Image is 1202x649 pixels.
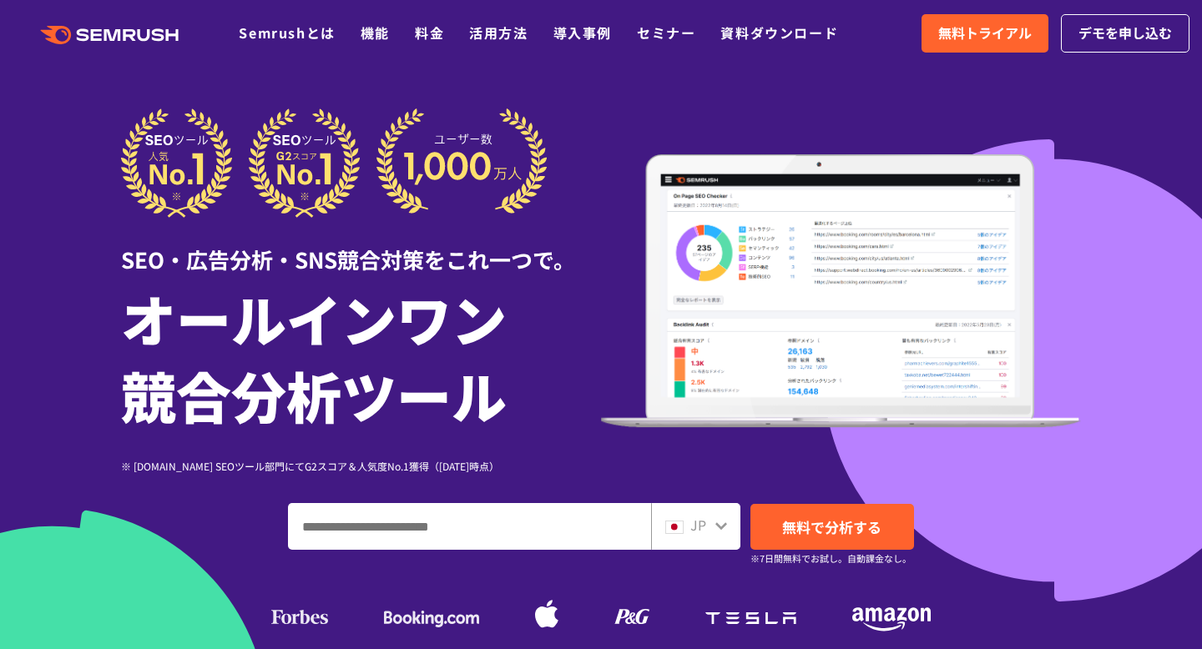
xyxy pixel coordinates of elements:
[750,551,912,566] small: ※7日間無料でお試し。自動課金なし。
[289,504,650,549] input: ドメイン、キーワードまたはURLを入力してください
[121,458,601,474] div: ※ [DOMAIN_NAME] SEOツール部門にてG2スコア＆人気度No.1獲得（[DATE]時点）
[361,23,390,43] a: 機能
[782,516,881,537] span: 無料で分析する
[938,23,1032,44] span: 無料トライアル
[922,14,1048,53] a: 無料トライアル
[690,515,706,535] span: JP
[469,23,528,43] a: 活用方法
[415,23,444,43] a: 料金
[637,23,695,43] a: セミナー
[121,218,601,275] div: SEO・広告分析・SNS競合対策をこれ一つで。
[239,23,335,43] a: Semrushとは
[720,23,838,43] a: 資料ダウンロード
[1078,23,1172,44] span: デモを申し込む
[1061,14,1189,53] a: デモを申し込む
[121,279,601,433] h1: オールインワン 競合分析ツール
[750,504,914,550] a: 無料で分析する
[553,23,612,43] a: 導入事例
